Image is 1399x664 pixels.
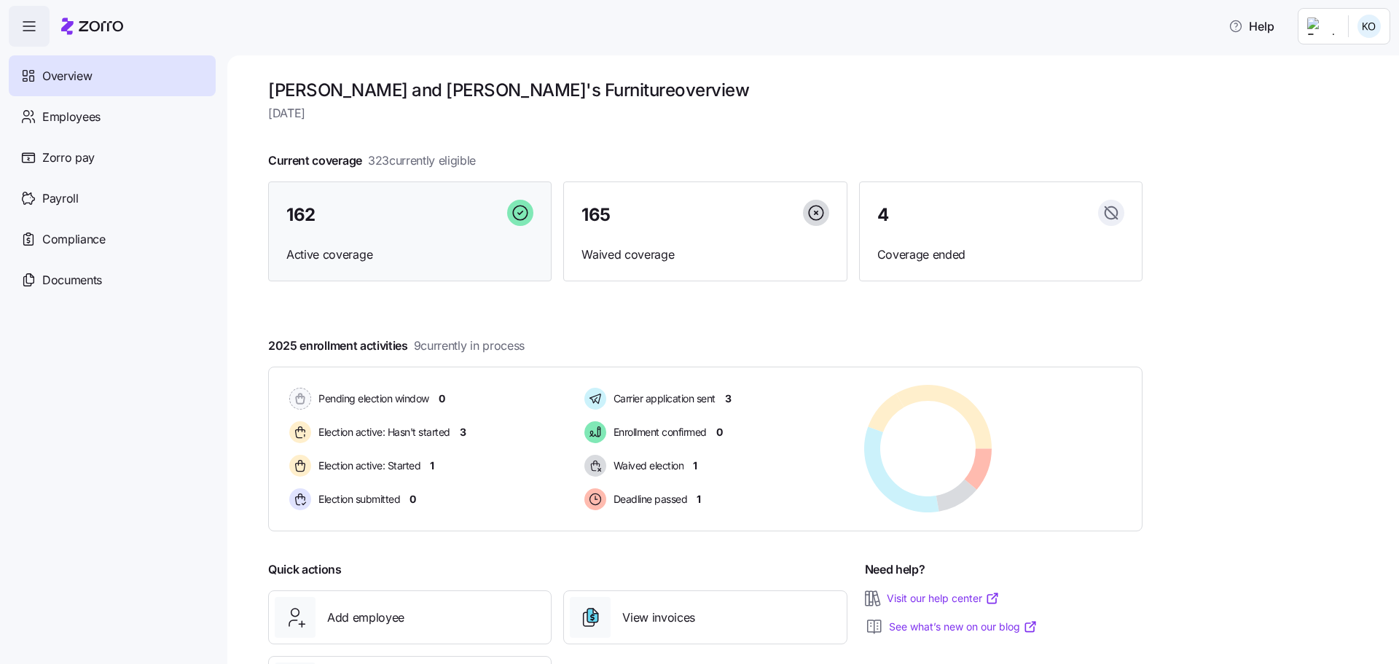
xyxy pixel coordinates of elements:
[697,492,701,507] span: 1
[42,230,106,249] span: Compliance
[1357,15,1381,38] img: f33f0d086152a00e742b4f1795582fce
[725,391,732,406] span: 3
[1228,17,1274,35] span: Help
[268,104,1143,122] span: [DATE]
[609,425,707,440] span: Enrollment confirmed
[42,149,95,167] span: Zorro pay
[716,425,723,440] span: 0
[609,458,684,473] span: Waived election
[414,337,525,355] span: 9 currently in process
[581,246,828,264] span: Waived coverage
[9,55,216,96] a: Overview
[693,458,697,473] span: 1
[42,67,92,85] span: Overview
[42,108,101,126] span: Employees
[42,190,79,208] span: Payroll
[409,492,416,507] span: 0
[268,152,476,170] span: Current coverage
[439,391,445,406] span: 0
[268,79,1143,101] h1: [PERSON_NAME] and [PERSON_NAME]'s Furniture overview
[286,206,316,224] span: 162
[609,391,716,406] span: Carrier application sent
[9,96,216,137] a: Employees
[877,246,1124,264] span: Coverage ended
[327,609,404,627] span: Add employee
[889,620,1038,634] a: See what’s new on our blog
[460,425,466,440] span: 3
[9,178,216,219] a: Payroll
[581,206,611,224] span: 165
[9,219,216,259] a: Compliance
[877,206,889,224] span: 4
[42,271,102,289] span: Documents
[9,137,216,178] a: Zorro pay
[286,246,533,264] span: Active coverage
[268,337,525,355] span: 2025 enrollment activities
[314,425,450,440] span: Election active: Hasn't started
[368,152,476,170] span: 323 currently eligible
[9,259,216,300] a: Documents
[887,591,1000,606] a: Visit our help center
[314,391,429,406] span: Pending election window
[1217,12,1286,41] button: Help
[609,492,688,507] span: Deadline passed
[430,458,434,473] span: 1
[1307,17,1336,35] img: Employer logo
[314,458,420,473] span: Election active: Started
[268,561,342,579] span: Quick actions
[622,609,695,627] span: View invoices
[865,561,925,579] span: Need help?
[314,492,400,507] span: Election submitted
